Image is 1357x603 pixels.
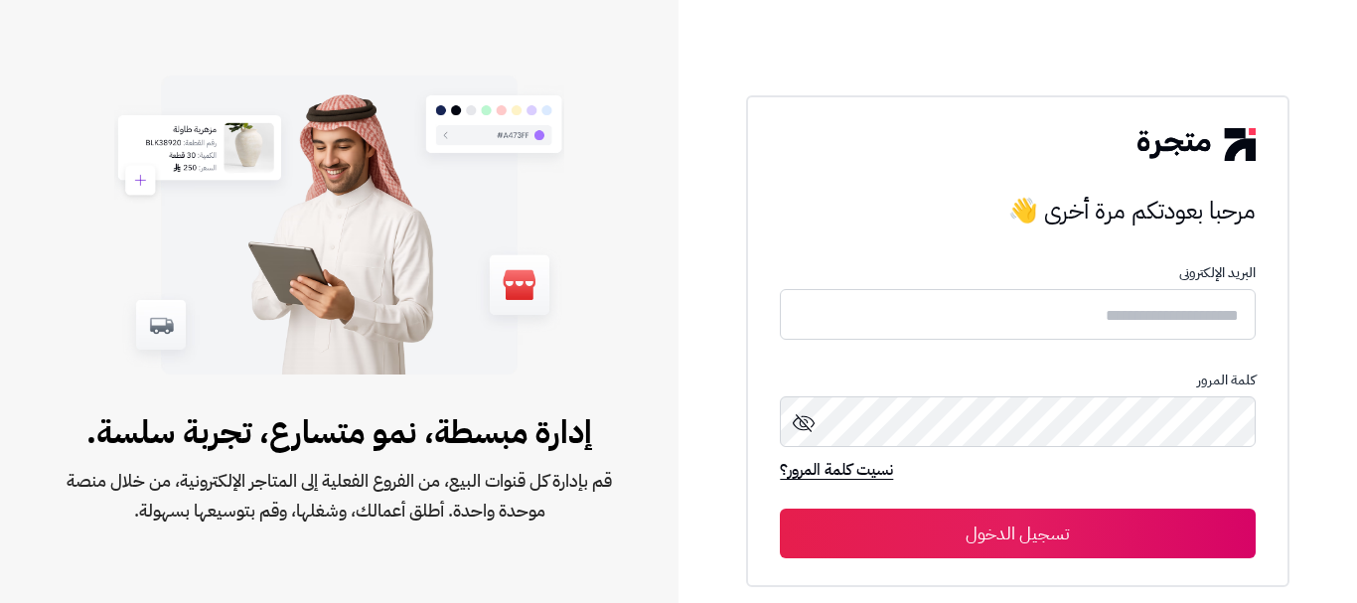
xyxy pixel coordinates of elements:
[64,466,615,526] span: قم بإدارة كل قنوات البيع، من الفروع الفعلية إلى المتاجر الإلكترونية، من خلال منصة موحدة واحدة. أط...
[780,509,1255,558] button: تسجيل الدخول
[64,408,615,456] span: إدارة مبسطة، نمو متسارع، تجربة سلسة.
[780,458,893,486] a: نسيت كلمة المرور؟
[1137,128,1255,160] img: logo-2.png
[780,191,1255,230] h3: مرحبا بعودتكم مرة أخرى 👋
[780,265,1255,281] p: البريد الإلكترونى
[780,373,1255,388] p: كلمة المرور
